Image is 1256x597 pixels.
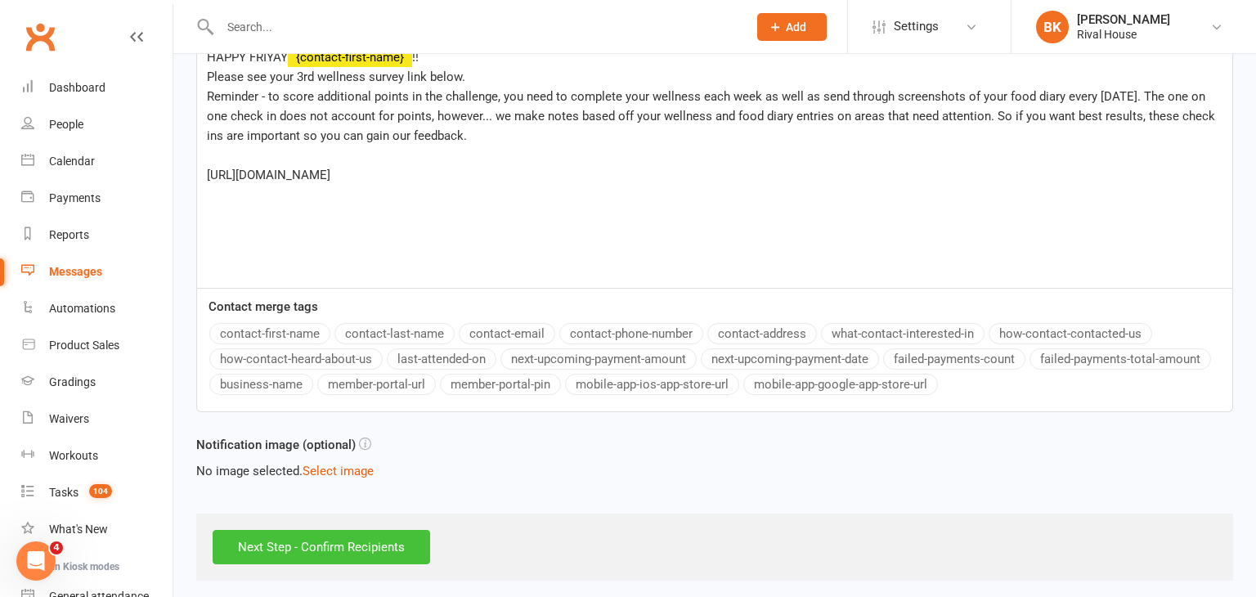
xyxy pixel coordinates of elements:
div: Product Sales [49,339,119,352]
div: Messages [49,265,102,278]
button: contact-first-name [209,323,330,344]
div: Dashboard [49,81,105,94]
iframe: Intercom live chat [16,541,56,581]
button: how-contact-heard-about-us [209,348,383,370]
span: 104 [89,484,112,498]
div: Reports [49,228,89,241]
button: business-name [209,374,313,395]
span: HAPPY FRIYAY [207,50,288,65]
button: failed-payments-count [883,348,1025,370]
span: 4 [50,541,63,554]
div: Waivers [49,412,89,425]
a: Tasks 104 [21,474,173,511]
button: contact-last-name [334,323,455,344]
a: Reports [21,217,173,254]
button: what-contact-interested-in [821,323,985,344]
a: Calendar [21,143,173,180]
button: next-upcoming-payment-date [701,348,879,370]
span: !! [412,50,419,65]
a: Gradings [21,364,173,401]
div: Workouts [49,449,98,462]
button: how-contact-contacted-us [989,323,1152,344]
label: Contact merge tags [209,297,318,316]
button: failed-payments-total-amount [1029,348,1211,370]
div: [PERSON_NAME] [1077,12,1170,27]
button: last-attended-on [387,348,496,370]
div: Gradings [49,375,96,388]
button: Add [757,13,827,41]
a: Messages [21,254,173,290]
a: Dashboard [21,70,173,106]
a: What's New [21,511,173,548]
span: Settings [894,8,939,45]
a: Clubworx [20,16,61,57]
label: Notification image (optional) [196,435,356,455]
button: member-portal-pin [440,374,561,395]
div: Rival House [1077,27,1170,42]
a: Waivers [21,401,173,438]
span: Please see your 3rd wellness survey link below. [207,70,465,84]
button: contact-address [707,323,817,344]
span: Add [786,20,806,34]
a: Automations [21,290,173,327]
a: Workouts [21,438,173,474]
div: Calendar [49,155,95,168]
div: Automations [49,302,115,315]
button: contact-email [459,323,555,344]
button: contact-phone-number [559,323,703,344]
div: What's New [49,523,108,536]
button: mobile-app-ios-app-store-url [565,374,739,395]
div: People [49,118,83,131]
button: Select image [303,461,374,481]
button: next-upcoming-payment-amount [500,348,697,370]
button: mobile-app-google-app-store-url [743,374,938,395]
div: Payments [49,191,101,204]
span: [URL][DOMAIN_NAME] [207,168,330,182]
a: Payments [21,180,173,217]
span: Reminder - to score additional points in the challenge, you need to complete your wellness each w... [207,89,1218,143]
div: No image selected. [184,461,1245,481]
div: Tasks [49,486,78,499]
input: Search... [215,16,736,38]
button: member-portal-url [317,374,436,395]
a: Product Sales [21,327,173,364]
div: BK [1036,11,1069,43]
input: Next Step - Confirm Recipients [213,530,430,564]
a: People [21,106,173,143]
